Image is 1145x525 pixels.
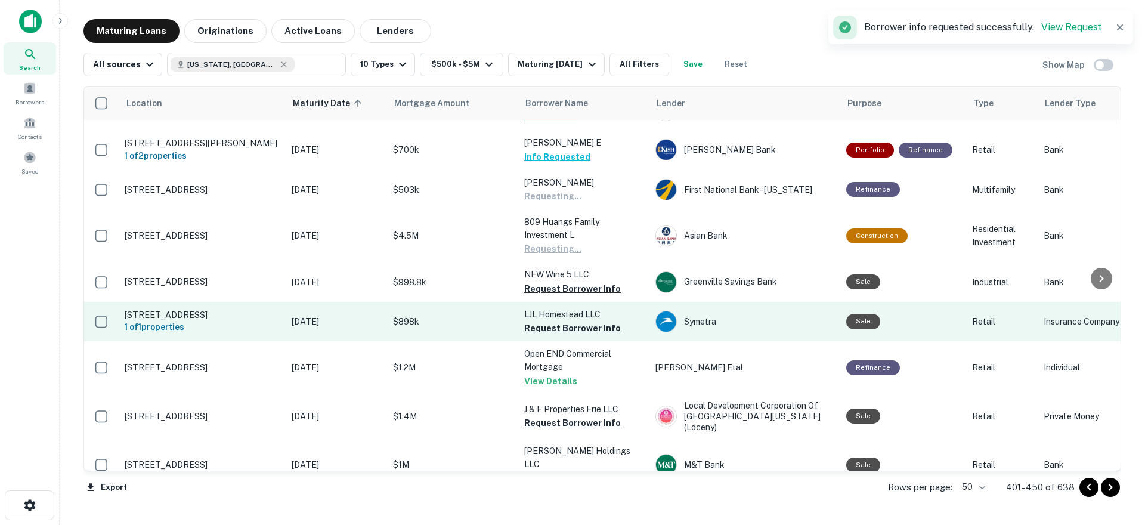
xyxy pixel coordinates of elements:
p: 401–450 of 638 [1006,480,1075,495]
p: Open END Commercial Mortgage [524,347,643,373]
p: Bank [1044,229,1139,242]
button: View Details [524,374,577,388]
p: [DATE] [292,143,381,156]
div: M&T Bank [655,454,834,475]
p: $700k [393,143,512,156]
p: [STREET_ADDRESS] [125,184,280,195]
button: Export [83,478,130,496]
div: Local Development Corporation Of [GEOGRAPHIC_DATA][US_STATE] (ldceny) [655,400,834,433]
p: [STREET_ADDRESS] [125,276,280,287]
a: Borrowers [4,77,56,109]
p: [PERSON_NAME] E [524,136,643,149]
p: LJL Homestead LLC [524,308,643,321]
h6: 1 of 1 properties [125,320,280,333]
div: This is a portfolio loan with 2 properties [846,143,894,157]
button: $500k - $5M [420,52,503,76]
p: Borrower info requested successfully. [864,20,1102,35]
p: $503k [393,183,512,196]
span: Mortgage Amount [394,96,485,110]
img: picture [656,272,676,292]
th: Lender [649,87,840,120]
th: Lender Type [1038,87,1145,120]
p: [STREET_ADDRESS][PERSON_NAME] [125,138,280,149]
p: [PERSON_NAME] Holdings LLC [524,444,643,471]
p: [PERSON_NAME] [524,176,643,189]
p: J & E Properties Erie LLC [524,403,643,416]
p: Retail [972,458,1032,471]
p: Bank [1044,458,1139,471]
p: [STREET_ADDRESS] [125,411,280,422]
div: This loan purpose was for construction [846,228,908,243]
span: [US_STATE], [GEOGRAPHIC_DATA] [187,59,277,70]
p: $998.8k [393,276,512,289]
button: Lenders [360,19,431,43]
button: 10 Types [351,52,415,76]
h6: Show Map [1042,58,1087,72]
p: $1.2M [393,361,512,374]
iframe: Chat Widget [1085,430,1145,487]
p: [PERSON_NAME] Etal [655,361,834,374]
p: [DATE] [292,361,381,374]
p: Industrial [972,276,1032,289]
span: Borrower Name [525,96,588,110]
div: This loan purpose was for refinancing [899,143,952,157]
p: [DATE] [292,276,381,289]
p: Retail [972,410,1032,423]
span: Borrowers [16,97,44,107]
a: View Request [1041,21,1102,33]
p: $1.4M [393,410,512,423]
img: picture [656,455,676,475]
span: Maturity Date [293,96,366,110]
span: Search [19,63,41,72]
a: Contacts [4,112,56,144]
div: Sale [846,409,880,424]
button: Info Requested [524,150,590,164]
button: Save your search to get updates of matches that match your search criteria. [674,52,712,76]
th: Maturity Date [286,87,387,120]
p: Retail [972,143,1032,156]
button: Request Borrower Info [524,416,621,430]
p: $4.5M [393,229,512,242]
img: picture [656,226,676,246]
p: Retail [972,315,1032,328]
th: Borrower Name [518,87,649,120]
th: Location [119,87,286,120]
p: [DATE] [292,315,381,328]
button: Active Loans [271,19,355,43]
span: Location [126,96,162,110]
img: picture [656,406,676,427]
p: Bank [1044,143,1139,156]
p: 809 Huangs Family Investment L [524,215,643,242]
button: Maturing [DATE] [508,52,604,76]
div: Sale [846,458,880,472]
div: Symetra [655,311,834,332]
p: $1M [393,458,512,471]
span: Contacts [18,132,42,141]
button: All Filters [609,52,669,76]
div: Sale [846,314,880,329]
button: Request Borrower Info [524,321,621,335]
p: Rows per page: [888,480,952,495]
p: Individual [1044,361,1139,374]
h6: 1 of 2 properties [125,149,280,162]
p: Residential Investment [972,223,1032,249]
th: Type [966,87,1038,120]
p: [STREET_ADDRESS] [125,459,280,470]
p: Private Money [1044,410,1139,423]
button: Go to next page [1101,478,1120,497]
a: Saved [4,146,56,178]
button: Reset [717,52,755,76]
p: [STREET_ADDRESS] [125,310,280,320]
div: Search [4,42,56,75]
div: 50 [957,478,987,496]
p: [DATE] [292,229,381,242]
img: picture [656,311,676,332]
p: Retail [972,361,1032,374]
button: All sources [83,52,162,76]
p: NEW Wine 5 LLC [524,268,643,281]
div: Sale [846,274,880,289]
